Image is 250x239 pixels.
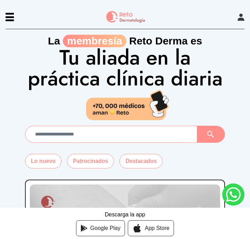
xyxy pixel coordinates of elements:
[25,154,61,168] button: Lo nuevo
[63,35,126,47] span: membresía
[67,154,114,168] button: Patrocinados
[105,209,145,217] div: Descarga la app
[145,224,169,232] span: App Store
[86,89,169,121] img: 70,000 médicos aman Reto
[90,224,120,232] span: Google Play
[106,11,145,23] img: logo Reto dermatología
[25,35,225,47] p: La Reto Derma es
[222,183,244,206] a: whatsapp button
[128,220,174,236] a: App Store
[25,47,225,121] h1: Tu aliada en la práctica clínica diaria
[76,220,125,236] a: Google Play
[119,154,162,168] button: Destacados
